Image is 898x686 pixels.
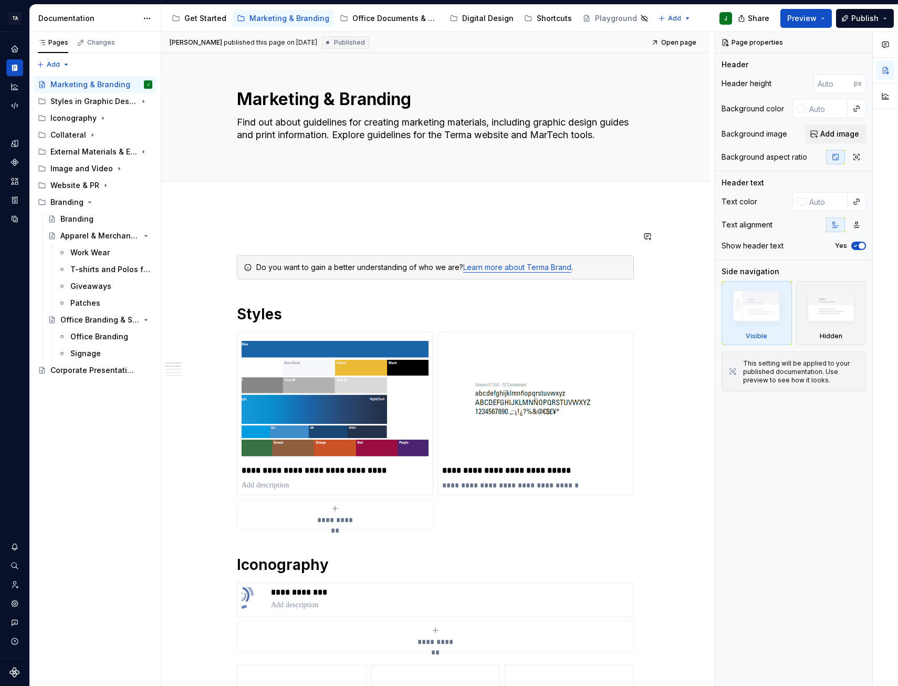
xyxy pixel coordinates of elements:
[242,587,267,612] img: 6ecb42e4-4247-49c8-8b96-44a73f2a7b40.jpg
[168,10,231,27] a: Get Started
[70,264,150,275] div: T-shirts and Polos for Events
[34,76,156,93] a: Marketing & BrandingJ
[722,281,792,345] div: Visible
[746,332,767,340] div: Visible
[87,38,115,47] div: Changes
[50,130,86,140] div: Collateral
[796,281,866,345] div: Hidden
[70,348,101,359] div: Signage
[70,281,111,292] div: Giveaways
[50,147,137,157] div: External Materials & Exhibitions
[6,192,23,209] a: Storybook stories
[6,40,23,57] a: Home
[820,129,859,139] span: Add image
[54,345,156,362] a: Signage
[237,305,634,324] h1: Styles
[820,332,842,340] div: Hidden
[520,10,576,27] a: Shortcuts
[9,667,20,678] svg: Supernova Logo
[6,595,23,612] div: Settings
[147,79,149,90] div: J
[722,78,771,89] div: Header height
[168,8,653,29] div: Page tree
[34,143,156,160] div: External Materials & Exhibitions
[334,38,365,47] span: Published
[60,315,140,325] div: Office Branding & Signage
[50,365,137,376] div: Corporate Presentations
[648,35,701,50] a: Open page
[537,13,572,24] div: Shortcuts
[595,13,637,24] div: Playground
[34,194,156,211] div: Branding
[578,10,653,27] a: Playground
[722,241,784,251] div: Show header text
[6,614,23,631] div: Contact support
[256,262,627,273] div: Do you want to gain a better understanding of who we are? .
[743,359,859,384] div: This setting will be applied to your published documentation. Use preview to see how it looks.
[6,78,23,95] div: Analytics
[722,220,772,230] div: Text alignment
[235,114,632,156] textarea: Find out about guidelines for creating marketing materials, including graphic design guides and p...
[54,278,156,295] a: Giveaways
[352,13,439,24] div: Office Documents & Materials
[661,38,696,47] span: Open page
[38,13,138,24] div: Documentation
[463,263,571,272] a: Learn more about Terma Brand
[722,196,757,207] div: Text color
[44,211,156,227] a: Branding
[237,555,634,574] h1: Iconography
[34,177,156,194] div: Website & PR
[44,311,156,328] a: Office Branding & Signage
[54,261,156,278] a: T-shirts and Polos for Events
[805,99,848,118] input: Auto
[462,13,514,24] div: Digital Design
[54,295,156,311] a: Patches
[38,38,68,47] div: Pages
[60,231,140,241] div: Apparel & Merchandise
[2,7,27,29] button: TA
[722,129,787,139] div: Background image
[722,152,807,162] div: Background aspect ratio
[50,79,130,90] div: Marketing & Branding
[6,97,23,114] a: Code automation
[34,76,156,379] div: Page tree
[47,60,60,69] span: Add
[224,38,317,47] div: published this page on [DATE]
[787,13,817,24] span: Preview
[836,9,894,28] button: Publish
[336,10,443,27] a: Office Documents & Materials
[6,557,23,574] button: Search ⌘K
[170,38,222,47] span: [PERSON_NAME]
[233,10,333,27] a: Marketing & Branding
[722,103,784,114] div: Background color
[50,96,137,107] div: Styles in Graphic Design & Marketing
[854,79,862,88] p: px
[722,59,748,70] div: Header
[34,93,156,110] div: Styles in Graphic Design & Marketing
[655,11,694,26] button: Add
[6,59,23,76] a: Documentation
[34,160,156,177] div: Image and Video
[851,13,879,24] span: Publish
[805,192,848,211] input: Auto
[6,154,23,171] a: Components
[54,244,156,261] a: Work Wear
[242,337,429,461] img: 8884623a-2ba1-4283-9096-55a9248fd6ed.jpg
[6,135,23,152] a: Design tokens
[722,178,764,188] div: Header text
[54,328,156,345] a: Office Branding
[44,227,156,244] a: Apparel & Merchandise
[34,110,156,127] div: Iconography
[6,576,23,593] div: Invite team
[6,538,23,555] button: Notifications
[6,173,23,190] a: Assets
